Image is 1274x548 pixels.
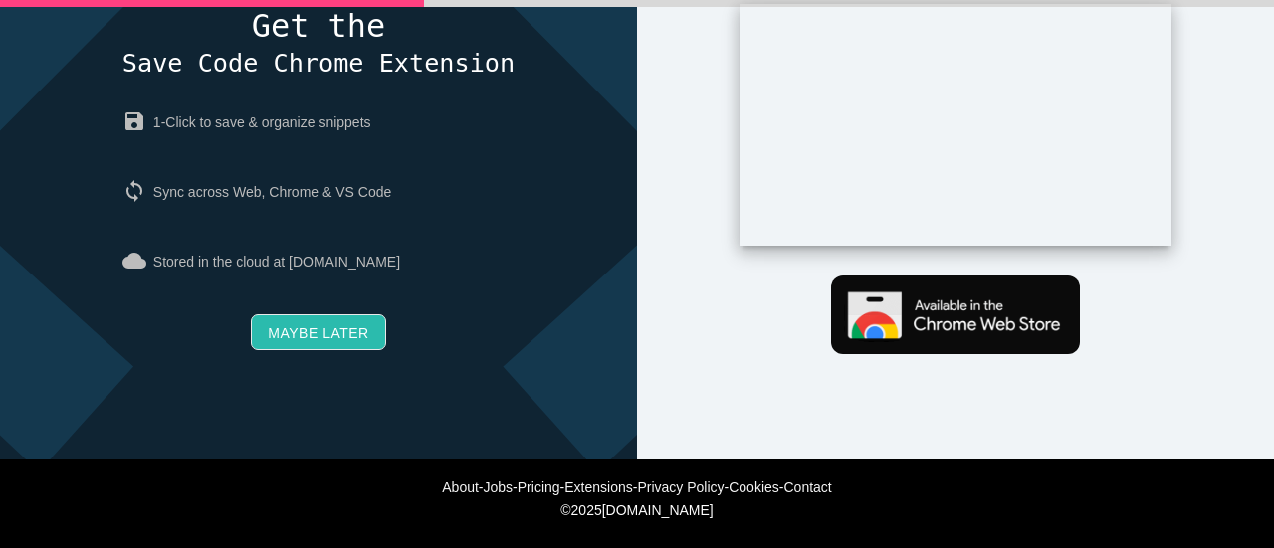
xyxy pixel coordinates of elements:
a: Extensions [564,479,632,495]
a: Cookies [729,479,779,495]
div: - - - - - - [10,479,1264,495]
a: Contact [783,479,831,495]
p: Sync across Web, Chrome & VS Code [122,164,515,220]
i: sync [122,179,153,203]
span: 2025 [571,502,602,518]
span: Save Code Chrome Extension [122,49,515,78]
i: save [122,109,153,133]
a: About [442,479,479,495]
p: Stored in the cloud at [DOMAIN_NAME] [122,234,515,289]
a: Jobs [484,479,514,495]
img: Get Chrome extension [831,275,1080,354]
i: cloud [122,249,153,273]
a: Maybe later [251,314,385,350]
h4: Get the [122,9,515,81]
a: Privacy Policy [637,479,724,495]
div: © [DOMAIN_NAME] [198,502,1076,518]
p: 1-Click to save & organize snippets [122,94,515,150]
a: Pricing [518,479,560,495]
